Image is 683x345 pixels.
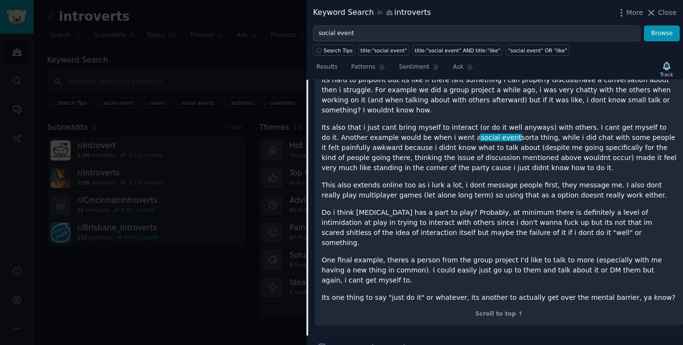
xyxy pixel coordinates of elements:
[316,63,337,72] span: Results
[616,8,643,18] button: More
[449,60,477,79] a: Ask
[348,60,388,79] a: Patterns
[480,134,522,141] span: social event
[646,8,676,18] button: Close
[414,47,500,54] div: title:"social event" AND title:"like"
[508,47,567,54] div: "social event" OR "like"
[323,47,353,54] span: Search Tips
[396,60,443,79] a: Sentiment
[377,9,382,17] span: in
[322,310,676,319] div: Scroll to top ↑
[322,293,676,303] p: Its one thing to say "just do it" or whatever, its another to actually get over the mental barrie...
[322,123,676,173] p: Its also that i just cant bring myself to interact (or do it well anyways) with others. I cant ge...
[322,75,676,115] p: Its hard to pinpoint but its like if there isnt something i can properly discuss/have a conversat...
[322,180,676,200] p: This also extends online too as i lurk a lot, i dont message people first, they message me. I als...
[453,63,463,72] span: Ask
[351,63,375,72] span: Patterns
[322,208,676,248] p: Do i think [MEDICAL_DATA] has a part to play? Probably, at minimum there is definitely a level of...
[644,25,680,42] button: Browse
[660,71,673,78] div: Track
[506,45,569,56] a: "social event" OR "like"
[322,255,676,285] p: One final example, theres a person from the group project I'd like to talk to more (especially wi...
[658,8,676,18] span: Close
[358,45,409,56] a: title:"social event"
[313,60,341,79] a: Results
[657,59,676,79] button: Track
[360,47,407,54] div: title:"social event"
[626,8,643,18] span: More
[412,45,502,56] a: title:"social event" AND title:"like"
[399,63,429,72] span: Sentiment
[313,7,431,19] div: Keyword Search introverts
[313,45,355,56] button: Search Tips
[313,25,640,42] input: Try a keyword related to your business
